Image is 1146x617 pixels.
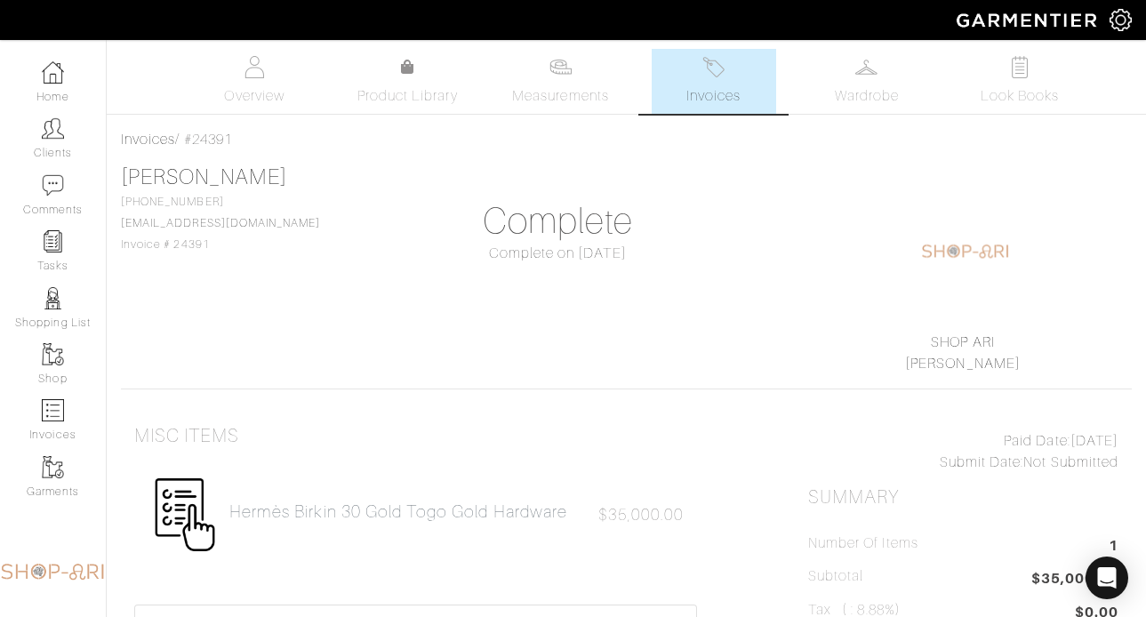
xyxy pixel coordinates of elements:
[921,207,1010,296] img: 1604236452839.png.png
[121,217,320,229] a: [EMAIL_ADDRESS][DOMAIN_NAME]
[121,132,175,148] a: Invoices
[940,454,1024,470] span: Submit Date:
[835,85,899,107] span: Wardrobe
[808,535,918,552] h5: Number of Items
[192,49,317,114] a: Overview
[121,196,320,251] span: [PHONE_NUMBER] Invoice # 24391
[42,174,64,196] img: comment-icon-a0a6a9ef722e966f86d9cbdc48e553b5cf19dbc54f86b18d962a5391bc8f6eb6.png
[148,477,222,552] img: Womens_Miscellaneous-d673f60aaa87559a6952b59d05bf1b3a3b9c20a1534f02d223eac102529ca4c9.png
[357,85,458,107] span: Product Library
[42,399,64,421] img: orders-icon-0abe47150d42831381b5fb84f609e132dff9fe21cb692f30cb5eec754e2cba89.png
[1031,568,1119,592] span: $35,000.00
[931,334,994,350] a: SHOP ARI
[229,501,567,522] a: Hermès Birkin 30 Gold Togo Gold Hardware
[1110,9,1132,31] img: gear-icon-white-bd11855cb880d31180b6d7d6211b90ccbf57a29d726f0c71d8c61bd08dd39cc2.png
[42,61,64,84] img: dashboard-icon-dbcd8f5a0b271acd01030246c82b418ddd0df26cd7fceb0bd07c9910d44c42f6.png
[808,430,1118,473] div: [DATE] Not Submitted
[42,287,64,309] img: stylists-icon-eb353228a002819b7ec25b43dbf5f0378dd9e0616d9560372ff212230b889e62.png
[42,117,64,140] img: clients-icon-6bae9207a08558b7cb47a8932f037763ab4055f8c8b6bfacd5dc20c3e0201464.png
[598,506,685,524] span: $35,000.00
[42,230,64,252] img: reminder-icon-8004d30b9f0a5d33ae49ab947aed9ed385cf756f9e5892f1edd6e32f2345188e.png
[702,56,725,78] img: orders-27d20c2124de7fd6de4e0e44c1d41de31381a507db9b33961299e4e07d508b8c.svg
[652,49,776,114] a: Invoices
[498,49,623,114] a: Measurements
[134,425,240,447] h3: Misc Items
[42,343,64,365] img: garments-icon-b7da505a4dc4fd61783c78ac3ca0ef83fa9d6f193b1c9dc38574b1d14d53ca28.png
[805,49,929,114] a: Wardrobe
[808,568,863,585] h5: Subtotal
[1004,433,1070,449] span: Paid Date:
[958,49,1082,114] a: Look Books
[121,165,287,188] a: [PERSON_NAME]
[345,57,469,107] a: Product Library
[948,4,1110,36] img: garmentier-logo-header-white-b43fb05a5012e4ada735d5af1a66efaba907eab6374d6393d1fbf88cb4ef424d.png
[981,85,1060,107] span: Look Books
[1008,56,1030,78] img: todo-9ac3debb85659649dc8f770b8b6100bb5dab4b48dedcbae339e5042a72dfd3cc.svg
[1086,557,1128,599] div: Open Intercom Messenger
[403,200,713,243] h1: Complete
[855,56,878,78] img: wardrobe-487a4870c1b7c33e795ec22d11cfc2ed9d08956e64fb3008fe2437562e282088.svg
[1109,535,1118,559] span: 1
[121,129,1132,150] div: / #24391
[808,486,1118,509] h2: Summary
[244,56,266,78] img: basicinfo-40fd8af6dae0f16599ec9e87c0ef1c0a1fdea2edbe929e3d69a839185d80c458.svg
[42,456,64,478] img: garments-icon-b7da505a4dc4fd61783c78ac3ca0ef83fa9d6f193b1c9dc38574b1d14d53ca28.png
[403,243,713,264] div: Complete on [DATE]
[224,85,284,107] span: Overview
[512,85,609,107] span: Measurements
[686,85,741,107] span: Invoices
[905,356,1021,372] a: [PERSON_NAME]
[549,56,572,78] img: measurements-466bbee1fd09ba9460f595b01e5d73f9e2bff037440d3c8f018324cb6cdf7a4a.svg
